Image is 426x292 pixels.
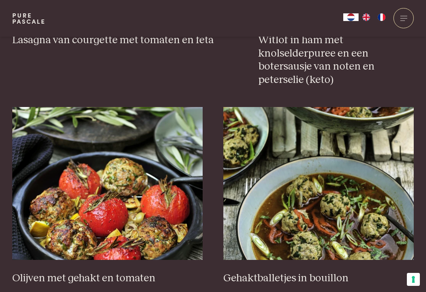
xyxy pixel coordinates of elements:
[343,13,389,21] aside: Language selected: Nederlands
[223,272,414,285] h3: Gehaktballetjes in bouillon
[12,107,203,260] img: Olijven met gehakt en tomaten
[223,107,414,260] img: Gehaktballetjes in bouillon
[258,34,414,86] h3: Witlof in ham met knolselderpuree en een botersausje van noten en peterselie (keto)
[12,272,203,285] h3: Olijven met gehakt en tomaten
[359,13,389,21] ul: Language list
[343,13,359,21] div: Language
[374,13,389,21] a: FR
[12,34,238,47] h3: Lasagna van courgette met tomaten en feta
[359,13,374,21] a: EN
[343,13,359,21] a: NL
[407,273,420,286] button: Uw voorkeuren voor toestemming voor trackingtechnologieën
[12,107,203,285] a: Olijven met gehakt en tomaten Olijven met gehakt en tomaten
[223,107,414,285] a: Gehaktballetjes in bouillon Gehaktballetjes in bouillon
[12,12,46,24] a: PurePascale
